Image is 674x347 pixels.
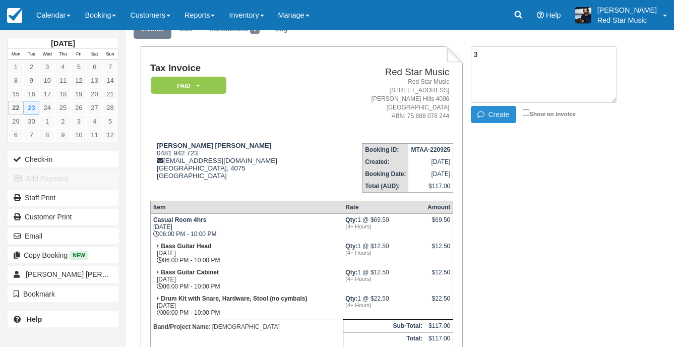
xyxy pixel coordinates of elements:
a: 10 [39,74,55,87]
td: [DATE] 06:00 PM - 10:00 PM [150,266,343,293]
strong: [PERSON_NAME] [PERSON_NAME] [157,142,271,149]
label: Show on invoice [523,110,576,117]
img: checkfront-main-nav-mini-logo.png [7,8,22,23]
td: 1 @ $69.50 [343,213,425,240]
th: Created: [362,156,409,168]
th: Rate [343,201,425,213]
span: New [70,251,88,260]
a: 8 [8,74,24,87]
a: 16 [24,87,39,101]
a: 12 [102,128,118,142]
a: 29 [8,114,24,128]
a: 27 [87,101,102,114]
strong: Drum Kit with Snare, Hardware, Stool (no cymbals) [161,295,307,302]
a: 17 [39,87,55,101]
button: Create [471,106,516,123]
td: [DATE] [408,156,453,168]
button: Bookmark [8,286,118,302]
a: 3 [39,60,55,74]
button: Copy Booking New [8,247,118,263]
a: 12 [71,74,87,87]
a: 1 [8,60,24,74]
a: 18 [55,87,71,101]
td: $117.00 [408,180,453,193]
b: Help [27,315,42,323]
a: 9 [24,74,39,87]
strong: Casual Room 4hrs [153,216,206,223]
a: 24 [39,101,55,114]
th: Amount [425,201,453,213]
a: 7 [24,128,39,142]
button: Email [8,228,118,244]
div: $12.50 [427,243,450,258]
em: (4+ Hours) [345,223,422,229]
th: Fri [71,49,87,60]
a: 4 [87,114,102,128]
span: [PERSON_NAME] [PERSON_NAME] [26,270,144,278]
strong: MTAA-220925 [411,146,450,153]
i: Help [537,12,544,19]
button: Add Payment [8,170,118,187]
a: 2 [55,114,71,128]
div: $12.50 [427,269,450,284]
a: 28 [102,101,118,114]
th: Total (AUD): [362,180,409,193]
a: [PERSON_NAME] [PERSON_NAME] [8,266,118,282]
em: Paid [151,77,226,94]
td: [DATE] 06:00 PM - 10:00 PM [150,293,343,319]
a: 10 [71,128,87,142]
a: 5 [71,60,87,74]
a: 1 [39,114,55,128]
a: 13 [87,74,102,87]
a: 2 [24,60,39,74]
td: [DATE] [408,168,453,180]
th: Item [150,201,343,213]
strong: Qty [345,269,357,276]
td: [DATE] 06:00 PM - 10:00 PM [150,240,343,266]
a: 21 [102,87,118,101]
a: Paid [150,76,223,95]
a: 6 [8,128,24,142]
strong: Bass Guitar Cabinet [161,269,219,276]
strong: Qty [345,243,357,250]
img: A1 [575,7,591,23]
a: 22 [8,101,24,114]
a: 4 [55,60,71,74]
th: Thu [55,49,71,60]
a: 11 [87,128,102,142]
th: Sub-Total: [343,319,425,332]
strong: [DATE] [51,39,75,47]
strong: Bass Guitar Head [161,243,211,250]
td: $117.00 [425,319,453,332]
h2: Red Star Music [331,67,450,78]
p: : [DEMOGRAPHIC_DATA] [153,322,340,332]
th: Mon [8,49,24,60]
strong: Qty [345,216,357,223]
td: 1 @ $12.50 [343,240,425,266]
th: Total: [343,332,425,344]
th: Tue [24,49,39,60]
th: Wed [39,49,55,60]
a: 8 [39,128,55,142]
strong: Band/Project Name [153,323,209,330]
p: [PERSON_NAME] [597,5,657,15]
a: 23 [24,101,39,114]
em: (4+ Hours) [345,302,422,308]
div: $22.50 [427,295,450,310]
a: Customer Print [8,209,118,225]
a: 9 [55,128,71,142]
p: Red Star Music [597,15,657,25]
a: Help [8,311,118,327]
td: $117.00 [425,332,453,344]
address: Red Star Music [STREET_ADDRESS] [PERSON_NAME] Hills 4006 [GEOGRAPHIC_DATA] ABN: 75 688 078 244 [331,78,450,121]
a: 5 [102,114,118,128]
span: Help [546,11,561,19]
h1: Tax Invoice [150,63,327,74]
div: 0481 942 723 [EMAIL_ADDRESS][DOMAIN_NAME] [GEOGRAPHIC_DATA], 4075 [GEOGRAPHIC_DATA] [150,142,327,192]
a: 7 [102,60,118,74]
em: (4+ Hours) [345,276,422,282]
em: (4+ Hours) [345,250,422,256]
a: 25 [55,101,71,114]
a: 15 [8,87,24,101]
a: Staff Print [8,190,118,206]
